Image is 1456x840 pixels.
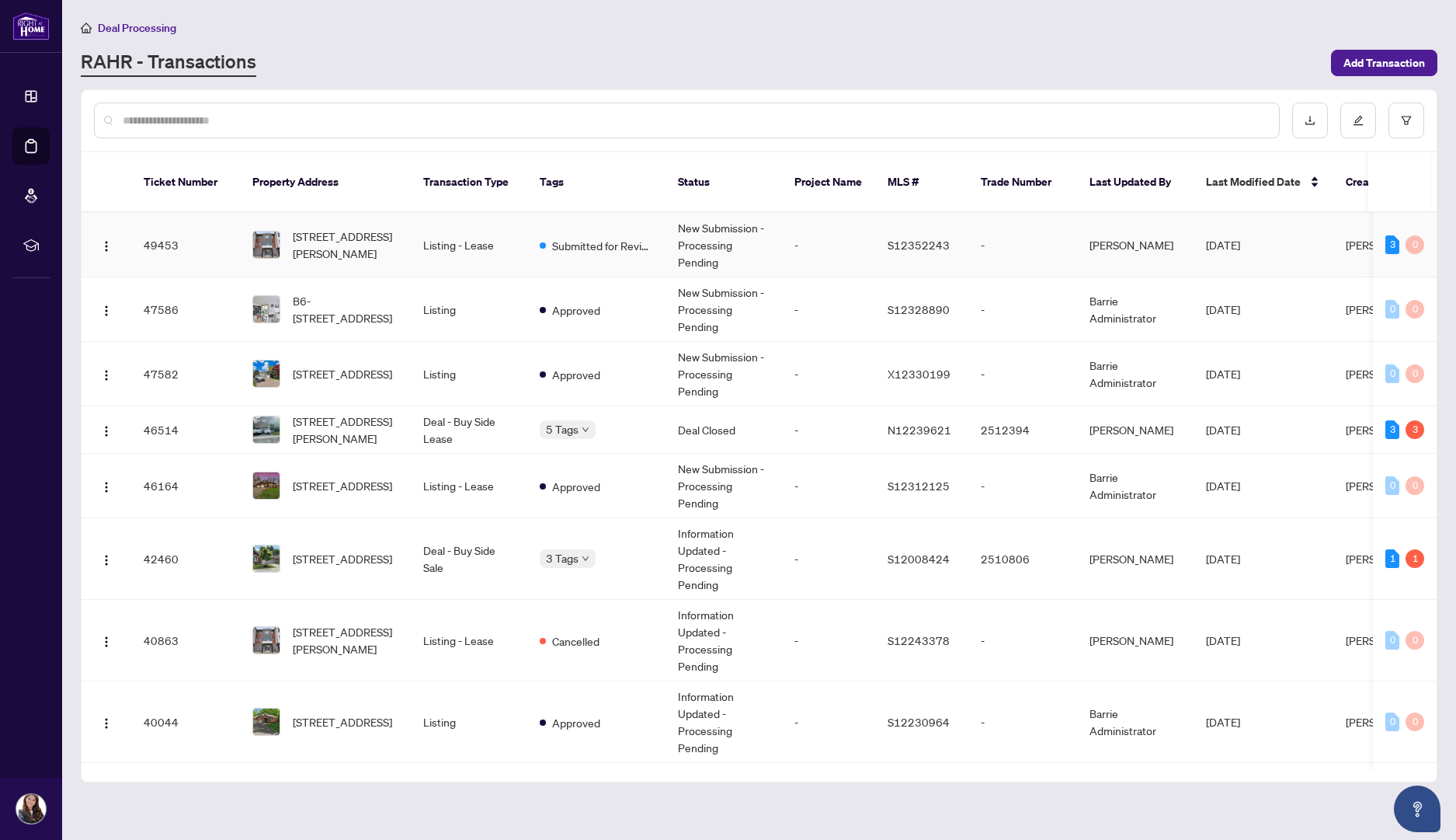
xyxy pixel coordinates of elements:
[100,554,113,566] img: Logo
[546,420,579,438] span: 5 Tags
[888,715,950,729] span: S12230964
[1305,115,1315,126] span: download
[582,426,589,434] span: down
[1406,420,1424,439] div: 3
[552,478,600,495] span: Approved
[253,296,280,322] img: thumbnail-img
[411,681,527,763] td: Listing
[81,49,256,77] a: RAHR - Transactions
[253,361,280,387] img: thumbnail-img
[131,454,240,518] td: 46164
[411,600,527,681] td: Listing - Lease
[1406,364,1424,383] div: 0
[293,228,398,262] span: [STREET_ADDRESS][PERSON_NAME]
[1394,786,1440,832] button: Open asap
[968,681,1077,763] td: -
[94,297,119,322] button: Logo
[94,473,119,498] button: Logo
[293,413,398,447] span: [STREET_ADDRESS][PERSON_NAME]
[94,709,119,734] button: Logo
[411,518,527,600] td: Deal - Buy Side Sale
[100,717,113,730] img: Logo
[131,213,240,277] td: 49453
[293,623,398,657] span: [STREET_ADDRESS][PERSON_NAME]
[665,600,782,681] td: Information Updated - Processing Pending
[94,232,119,257] button: Logo
[411,277,527,342] td: Listing
[1340,103,1376,138] button: edit
[665,152,782,213] th: Status
[968,406,1077,454] td: 2512394
[552,237,653,254] span: Submitted for Review
[1206,173,1301,190] span: Last Modified Date
[782,681,875,763] td: -
[16,794,46,824] img: Profile Icon
[1206,552,1240,566] span: [DATE]
[888,633,950,647] span: S12243378
[1206,367,1240,381] span: [DATE]
[81,23,92,33] span: home
[411,152,527,213] th: Transaction Type
[131,600,240,681] td: 40863
[968,277,1077,342] td: -
[1077,406,1194,454] td: [PERSON_NAME]
[253,709,280,735] img: thumbnail-img
[1406,235,1424,254] div: 0
[1406,300,1424,319] div: 0
[293,477,392,494] span: [STREET_ADDRESS]
[1401,115,1412,126] span: filter
[411,213,527,277] td: Listing - Lease
[665,406,782,454] td: Deal Closed
[1385,364,1399,383] div: 0
[131,518,240,600] td: 42460
[546,549,579,567] span: 3 Tags
[100,636,113,648] img: Logo
[1292,103,1328,138] button: download
[131,342,240,406] td: 47582
[782,342,875,406] td: -
[665,342,782,406] td: New Submission - Processing Pending
[1353,115,1364,126] span: edit
[875,152,968,213] th: MLS #
[1346,302,1430,316] span: [PERSON_NAME]
[1194,152,1333,213] th: Last Modified Date
[1206,302,1240,316] span: [DATE]
[1343,51,1425,75] span: Add Transaction
[12,12,50,40] img: logo
[98,21,176,35] span: Deal Processing
[782,600,875,681] td: -
[1385,476,1399,495] div: 0
[782,406,875,454] td: -
[94,628,119,653] button: Logo
[1077,342,1194,406] td: Barrie Administrator
[1346,367,1430,381] span: [PERSON_NAME]
[293,365,392,382] span: [STREET_ADDRESS]
[888,479,950,493] span: S12312125
[665,518,782,600] td: Information Updated - Processing Pending
[1206,423,1240,437] span: [DATE]
[131,152,240,213] th: Ticket Number
[888,302,950,316] span: S12328890
[131,277,240,342] td: 47586
[1385,549,1399,568] div: 1
[293,292,398,326] span: B6-[STREET_ADDRESS]
[1077,600,1194,681] td: [PERSON_NAME]
[665,213,782,277] td: New Submission - Processing Pending
[1206,633,1240,647] span: [DATE]
[1346,479,1430,493] span: [PERSON_NAME]
[1385,631,1399,650] div: 0
[100,240,113,253] img: Logo
[1388,103,1424,138] button: filter
[782,277,875,342] td: -
[100,481,113,493] img: Logo
[665,454,782,518] td: New Submission - Processing Pending
[552,633,599,650] span: Cancelled
[94,361,119,386] button: Logo
[968,342,1077,406] td: -
[1385,300,1399,319] div: 0
[888,423,951,437] span: N12239621
[1206,238,1240,252] span: [DATE]
[1385,420,1399,439] div: 3
[1346,552,1430,566] span: [PERSON_NAME]
[94,417,119,442] button: Logo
